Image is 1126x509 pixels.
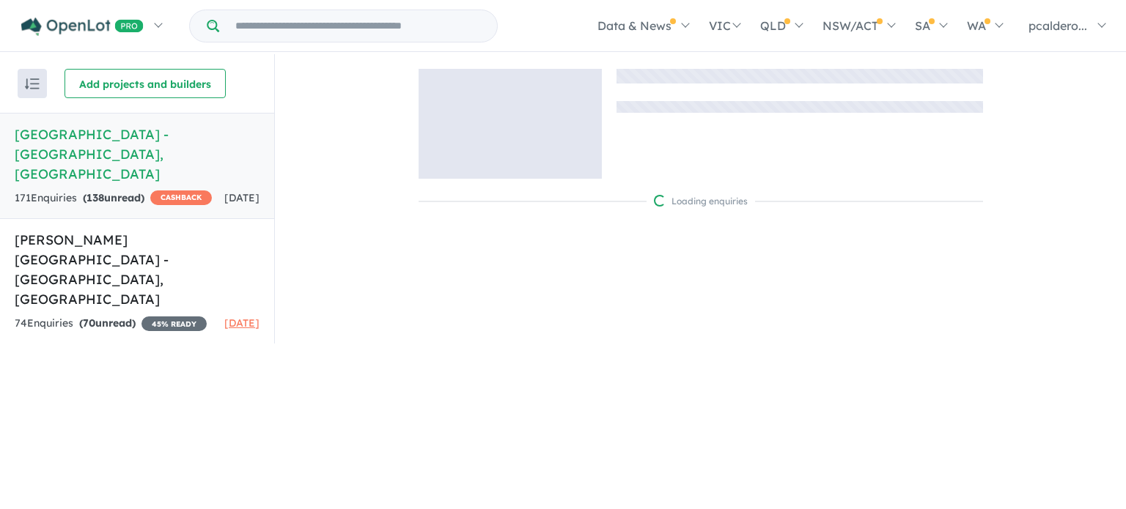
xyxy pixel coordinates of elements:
[15,230,260,309] h5: [PERSON_NAME][GEOGRAPHIC_DATA] - [GEOGRAPHIC_DATA] , [GEOGRAPHIC_DATA]
[224,316,260,330] span: [DATE]
[15,190,212,207] div: 171 Enquir ies
[87,191,104,204] span: 138
[25,78,40,89] img: sort.svg
[79,316,136,330] strong: ( unread)
[1029,18,1087,33] span: pcaldero...
[141,316,207,331] span: 45 % READY
[15,125,260,184] h5: [GEOGRAPHIC_DATA] - [GEOGRAPHIC_DATA] , [GEOGRAPHIC_DATA]
[150,190,212,205] span: CASHBACK
[222,10,494,42] input: Try estate name, suburb, builder or developer
[15,315,207,332] div: 74 Enquir ies
[21,18,144,36] img: Openlot PRO Logo White
[654,194,748,209] div: Loading enquiries
[83,316,95,330] span: 70
[65,69,226,98] button: Add projects and builders
[224,191,260,204] span: [DATE]
[83,191,144,204] strong: ( unread)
